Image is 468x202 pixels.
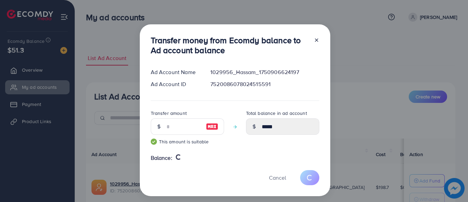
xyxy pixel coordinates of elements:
[260,170,295,185] button: Cancel
[145,68,205,76] div: Ad Account Name
[206,122,218,131] img: image
[145,80,205,88] div: Ad Account ID
[151,154,172,162] span: Balance:
[151,35,308,55] h3: Transfer money from Ecomdy balance to Ad account balance
[151,110,187,117] label: Transfer amount
[269,174,286,181] span: Cancel
[151,139,157,145] img: guide
[205,68,324,76] div: 1029956_Hassam_1750906624197
[205,80,324,88] div: 7520086078024515591
[151,138,224,145] small: This amount is suitable
[246,110,307,117] label: Total balance in ad account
